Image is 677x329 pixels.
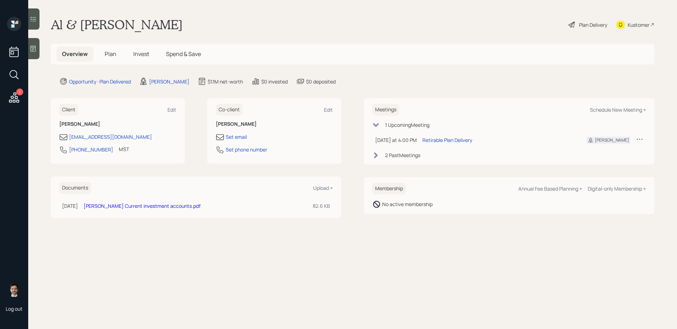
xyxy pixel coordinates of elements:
[119,145,129,153] div: MST
[69,133,152,141] div: [EMAIL_ADDRESS][DOMAIN_NAME]
[324,106,333,113] div: Edit
[372,183,406,194] h6: Membership
[375,136,417,144] div: [DATE] at 4:00 PM
[590,106,646,113] div: Schedule New Meeting +
[133,50,149,58] span: Invest
[208,78,243,85] div: $1.1M net-worth
[16,88,23,95] div: 1
[62,202,78,210] div: [DATE]
[6,305,23,312] div: Log out
[579,21,607,29] div: Plan Delivery
[385,121,429,129] div: 1 Upcoming Meeting
[518,185,582,192] div: Annual Fee Based Planning +
[167,106,176,113] div: Edit
[628,21,649,29] div: Kustomer
[595,137,629,143] div: [PERSON_NAME]
[226,133,247,141] div: Set email
[59,121,176,127] h6: [PERSON_NAME]
[372,104,399,116] h6: Meetings
[313,202,330,210] div: 82.6 KB
[59,182,91,194] h6: Documents
[166,50,201,58] span: Spend & Save
[69,78,131,85] div: Opportunity · Plan Delivered
[51,17,183,32] h1: Al & [PERSON_NAME]
[216,104,243,116] h6: Co-client
[84,203,201,209] a: [PERSON_NAME] Current investment accounts.pdf
[149,78,189,85] div: [PERSON_NAME]
[105,50,116,58] span: Plan
[422,136,472,144] div: Retirable Plan Delivery
[69,146,113,153] div: [PHONE_NUMBER]
[313,185,333,191] div: Upload +
[382,200,433,208] div: No active membership
[62,50,88,58] span: Overview
[59,104,78,116] h6: Client
[226,146,267,153] div: Set phone number
[306,78,336,85] div: $0 deposited
[216,121,333,127] h6: [PERSON_NAME]
[588,185,646,192] div: Digital-only Membership +
[261,78,288,85] div: $0 invested
[385,151,420,159] div: 2 Past Meeting s
[7,283,21,297] img: jonah-coleman-headshot.png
